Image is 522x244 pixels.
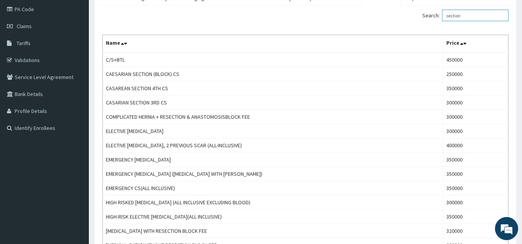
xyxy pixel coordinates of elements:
td: 300000 [443,110,508,124]
label: Search: [422,10,508,21]
td: [MEDICAL_DATA] WITH RESECTION BLOCK FEE [103,224,443,238]
textarea: Type your message and hit 'Enter' [4,162,147,189]
td: 250000 [443,67,508,81]
td: EMERGENCY CS(ALL INCLUSIVE) [103,181,443,195]
td: HIGH RISKED [MEDICAL_DATA] (ALL INCLUSIVE EXCLUDING BLOOD) [103,195,443,210]
th: Price [443,35,508,53]
td: CAESARIAN SECTION (BLOCK) CS [103,67,443,81]
td: 350000 [443,181,508,195]
td: 320000 [443,224,508,238]
td: ELECTIVE [MEDICAL_DATA] [103,124,443,138]
td: COMPLICATED HERNIA + RESECTION & ANASTOMOSISBLOCK FEE [103,110,443,124]
td: HIGH-RISK ELECTIVE [MEDICAL_DATA](ALL INCLUSIVE) [103,210,443,224]
span: We're online! [45,73,107,151]
td: 300000 [443,124,508,138]
td: EMERGENCY [MEDICAL_DATA] ([MEDICAL_DATA] WITH [PERSON_NAME]) [103,167,443,181]
td: 350000 [443,167,508,181]
td: 350000 [443,210,508,224]
td: 400000 [443,138,508,153]
td: CASARIAN SECTION 3RD CS [103,96,443,110]
td: EMERGENCY [MEDICAL_DATA] [103,153,443,167]
td: 350000 [443,81,508,96]
td: 300000 [443,96,508,110]
td: CASAREAN SECTION 4TH CS [103,81,443,96]
td: 350000 [443,153,508,167]
input: Search: [442,10,508,21]
td: ELECTIVE [MEDICAL_DATA], 2 PREVIOUS SCAR (ALL-INCLUSIVE) [103,138,443,153]
td: 300000 [443,195,508,210]
th: Name [103,35,443,53]
span: Tariffs [17,40,31,47]
img: d_794563401_company_1708531726252_794563401 [14,39,31,58]
span: Claims [17,23,32,30]
div: Minimize live chat window [127,4,145,22]
td: 450000 [443,52,508,67]
div: Chat with us now [40,43,130,53]
td: C/S+BTL [103,52,443,67]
